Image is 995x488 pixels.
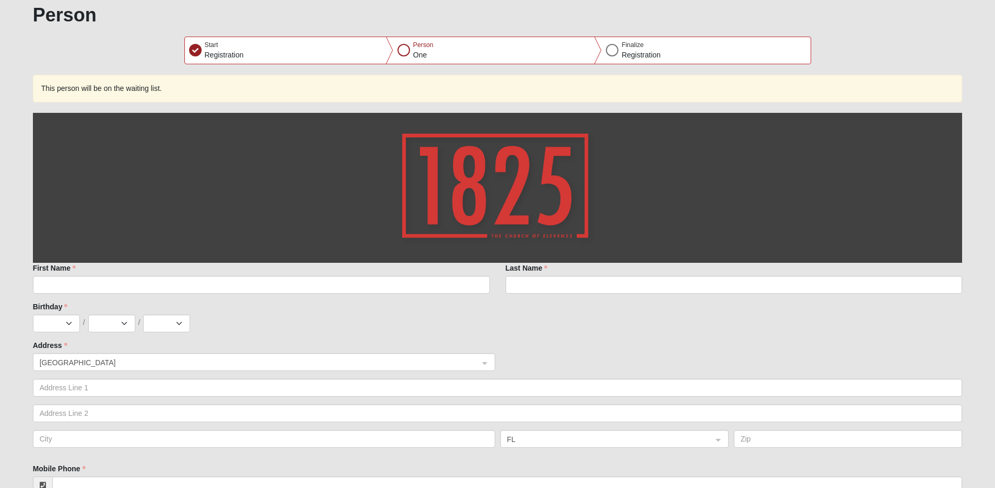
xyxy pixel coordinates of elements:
span: Start [205,41,218,49]
p: Registration [622,50,661,61]
h1: Person [33,4,963,26]
img: GetImage.ashx [381,113,614,263]
input: City [33,430,495,448]
span: Person [413,41,434,49]
input: Zip [734,430,962,448]
div: This person will be on the waiting list. [33,75,963,102]
input: Address Line 2 [33,404,963,422]
p: One [413,50,434,61]
input: Address Line 1 [33,379,963,397]
label: First Name [33,263,76,273]
span: / [83,317,85,328]
span: FL [507,434,703,445]
label: Mobile Phone [33,463,86,474]
span: Finalize [622,41,643,49]
p: Registration [205,50,244,61]
label: Last Name [506,263,548,273]
span: / [138,317,141,328]
span: United States [40,357,470,368]
label: Birthday [33,301,68,312]
label: Address [33,340,67,351]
